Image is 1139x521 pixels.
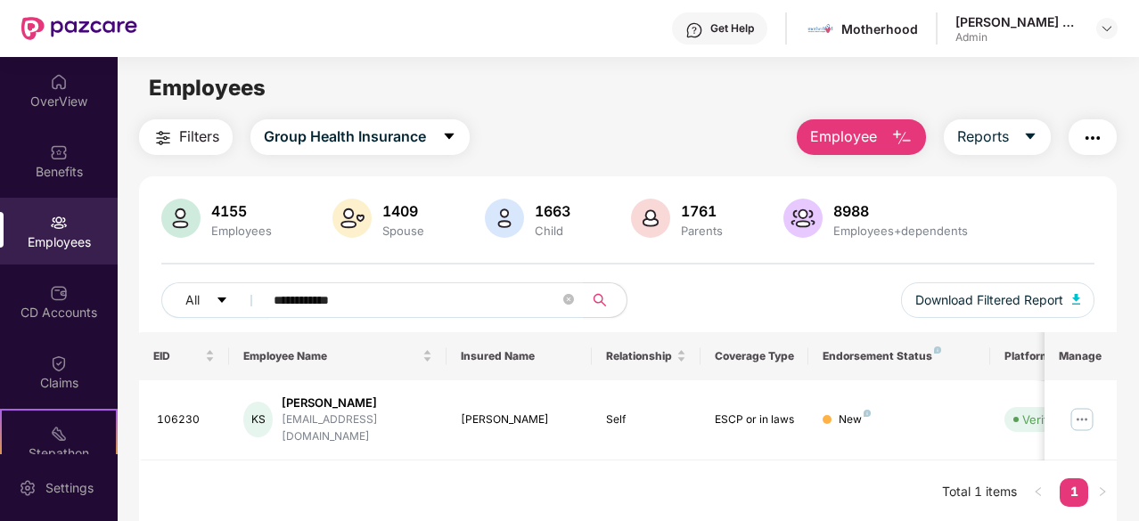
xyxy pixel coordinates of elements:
span: Reports [957,126,1009,148]
img: svg+xml;base64,PHN2ZyB4bWxucz0iaHR0cDovL3d3dy53My5vcmcvMjAwMC9zdmciIHhtbG5zOnhsaW5rPSJodHRwOi8vd3... [1072,294,1081,305]
img: svg+xml;base64,PHN2ZyB4bWxucz0iaHR0cDovL3d3dy53My5vcmcvMjAwMC9zdmciIHhtbG5zOnhsaW5rPSJodHRwOi8vd3... [783,199,823,238]
span: caret-down [442,129,456,145]
button: Allcaret-down [161,282,270,318]
img: svg+xml;base64,PHN2ZyB4bWxucz0iaHR0cDovL3d3dy53My5vcmcvMjAwMC9zdmciIHdpZHRoPSIyMSIgaGVpZ2h0PSIyMC... [50,425,68,443]
span: Filters [179,126,219,148]
span: close-circle [563,292,574,309]
img: svg+xml;base64,PHN2ZyBpZD0iRW1wbG95ZWVzIiB4bWxucz0iaHR0cDovL3d3dy53My5vcmcvMjAwMC9zdmciIHdpZHRoPS... [50,214,68,232]
div: 1761 [677,202,726,220]
img: svg+xml;base64,PHN2ZyB4bWxucz0iaHR0cDovL3d3dy53My5vcmcvMjAwMC9zdmciIHdpZHRoPSIyNCIgaGVpZ2h0PSIyNC... [152,127,174,149]
div: Motherhood [841,20,918,37]
li: 1 [1060,478,1088,507]
span: left [1033,486,1044,497]
span: Employee [810,126,877,148]
div: Spouse [379,224,428,238]
button: Reportscaret-down [944,119,1051,155]
div: Admin [955,30,1080,45]
span: Download Filtered Report [915,290,1063,310]
img: manageButton [1068,405,1096,434]
img: svg+xml;base64,PHN2ZyBpZD0iSG9tZSIgeG1sbnM9Imh0dHA6Ly93d3cudzMub3JnLzIwMDAvc3ZnIiB3aWR0aD0iMjAiIG... [50,73,68,91]
img: svg+xml;base64,PHN2ZyB4bWxucz0iaHR0cDovL3d3dy53My5vcmcvMjAwMC9zdmciIHdpZHRoPSI4IiBoZWlnaHQ9IjgiIH... [864,410,871,417]
th: Insured Name [447,332,592,380]
img: svg+xml;base64,PHN2ZyBpZD0iSGVscC0zMngzMiIgeG1sbnM9Imh0dHA6Ly93d3cudzMub3JnLzIwMDAvc3ZnIiB3aWR0aD... [685,21,703,39]
th: Employee Name [229,332,447,380]
div: KS [243,402,273,437]
th: EID [139,332,230,380]
th: Relationship [592,332,701,380]
img: motherhood%20_%20logo.png [807,16,833,42]
img: New Pazcare Logo [21,17,137,40]
th: Manage [1045,332,1117,380]
span: Group Health Insurance [264,126,426,148]
img: svg+xml;base64,PHN2ZyB4bWxucz0iaHR0cDovL3d3dy53My5vcmcvMjAwMC9zdmciIHhtbG5zOnhsaW5rPSJodHRwOi8vd3... [161,199,201,238]
li: Previous Page [1024,478,1053,507]
div: Verified [1022,411,1065,428]
span: caret-down [1023,129,1037,145]
button: right [1088,478,1117,507]
span: caret-down [216,294,228,308]
img: svg+xml;base64,PHN2ZyB4bWxucz0iaHR0cDovL3d3dy53My5vcmcvMjAwMC9zdmciIHdpZHRoPSIyNCIgaGVpZ2h0PSIyNC... [1082,127,1103,149]
div: Child [531,224,574,238]
img: svg+xml;base64,PHN2ZyB4bWxucz0iaHR0cDovL3d3dy53My5vcmcvMjAwMC9zdmciIHdpZHRoPSI4IiBoZWlnaHQ9IjgiIH... [934,346,941,354]
div: Parents [677,224,726,238]
button: left [1024,478,1053,507]
img: svg+xml;base64,PHN2ZyBpZD0iQ0RfQWNjb3VudHMiIGRhdGEtbmFtZT0iQ0QgQWNjb3VudHMiIHhtbG5zPSJodHRwOi8vd3... [50,284,68,302]
span: right [1097,486,1108,497]
span: Employees [149,75,266,101]
img: svg+xml;base64,PHN2ZyBpZD0iQ2xhaW0iIHhtbG5zPSJodHRwOi8vd3d3LnczLm9yZy8yMDAwL3N2ZyIgd2lkdGg9IjIwIi... [50,354,68,372]
button: search [583,282,627,318]
div: [PERSON_NAME] G C [955,13,1080,30]
img: svg+xml;base64,PHN2ZyB4bWxucz0iaHR0cDovL3d3dy53My5vcmcvMjAwMC9zdmciIHhtbG5zOnhsaW5rPSJodHRwOi8vd3... [891,127,913,149]
span: Employee Name [243,349,419,363]
div: 1409 [379,202,428,220]
div: [EMAIL_ADDRESS][DOMAIN_NAME] [282,411,432,445]
img: svg+xml;base64,PHN2ZyBpZD0iQmVuZWZpdHMiIHhtbG5zPSJodHRwOi8vd3d3LnczLm9yZy8yMDAwL3N2ZyIgd2lkdGg9Ij... [50,143,68,161]
div: Endorsement Status [823,349,975,363]
div: Settings [40,479,99,497]
li: Next Page [1088,478,1117,507]
span: search [583,293,618,307]
span: Relationship [606,349,673,363]
div: [PERSON_NAME] [461,411,578,428]
div: Employees+dependents [830,224,971,238]
img: svg+xml;base64,PHN2ZyB4bWxucz0iaHR0cDovL3d3dy53My5vcmcvMjAwMC9zdmciIHhtbG5zOnhsaW5rPSJodHRwOi8vd3... [332,199,372,238]
button: Employee [797,119,926,155]
div: 1663 [531,202,574,220]
span: All [185,290,200,310]
span: EID [153,349,202,363]
div: Employees [208,224,275,238]
button: Download Filtered Report [901,282,1095,318]
div: [PERSON_NAME] [282,395,432,411]
img: svg+xml;base64,PHN2ZyBpZD0iRHJvcGRvd24tMzJ4MzIiIHhtbG5zPSJodHRwOi8vd3d3LnczLm9yZy8yMDAwL3N2ZyIgd2... [1100,21,1114,36]
div: Self [606,411,686,428]
img: svg+xml;base64,PHN2ZyBpZD0iU2V0dGluZy0yMHgyMCIgeG1sbnM9Imh0dHA6Ly93d3cudzMub3JnLzIwMDAvc3ZnIiB3aW... [19,479,37,497]
div: 4155 [208,202,275,220]
div: Stepathon [2,444,116,462]
img: svg+xml;base64,PHN2ZyB4bWxucz0iaHR0cDovL3d3dy53My5vcmcvMjAwMC9zdmciIHhtbG5zOnhsaW5rPSJodHRwOi8vd3... [631,199,670,238]
div: ESCP or in laws [715,411,795,428]
div: Get Help [710,21,754,36]
div: Platform Status [1004,349,1102,363]
div: New [839,411,871,428]
div: 106230 [157,411,216,428]
div: 8988 [830,202,971,220]
a: 1 [1060,478,1088,505]
th: Coverage Type [701,332,809,380]
img: svg+xml;base64,PHN2ZyB4bWxucz0iaHR0cDovL3d3dy53My5vcmcvMjAwMC9zdmciIHhtbG5zOnhsaW5rPSJodHRwOi8vd3... [485,199,524,238]
li: Total 1 items [942,478,1017,507]
button: Filters [139,119,233,155]
button: Group Health Insurancecaret-down [250,119,470,155]
span: close-circle [563,294,574,305]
